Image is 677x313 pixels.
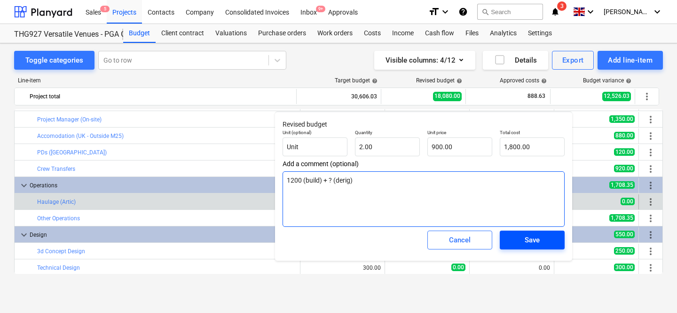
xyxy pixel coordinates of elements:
span: 880.00 [614,132,635,139]
a: Valuations [210,24,252,43]
div: Target budget [335,77,378,84]
i: keyboard_arrow_down [585,6,596,17]
span: 300.00 [614,264,635,271]
span: 550.00 [614,231,635,238]
span: More actions [641,91,653,102]
span: More actions [645,196,656,208]
button: Export [552,51,594,70]
span: 250.00 [614,247,635,255]
a: Budget [123,24,156,43]
span: [PERSON_NAME] [604,8,651,16]
span: Add a comment (optional) [283,160,565,168]
a: Client contract [156,24,210,43]
button: Cancel [427,231,492,249]
div: Approved costs [500,77,547,84]
div: THG927 Versatile Venues - PGA Golf 2025 [14,30,112,40]
a: Haulage (Artic) [37,199,76,205]
span: 888.63 [527,92,546,100]
span: 3 [557,1,567,11]
div: Details [494,54,537,66]
div: 0.00 [473,265,550,271]
a: Settings [522,24,558,43]
div: Purchase orders [252,24,312,43]
div: Save [525,234,540,246]
p: Unit (optional) [283,129,347,137]
span: More actions [645,130,656,142]
span: 0.00 [621,198,635,205]
span: More actions [645,180,656,191]
p: Total cost [500,129,565,137]
p: Revised budget [283,120,565,129]
a: Crew Transfers [37,166,75,172]
button: Add line-item [598,51,663,70]
a: Files [460,24,484,43]
span: 1,708.35 [609,181,635,189]
a: Analytics [484,24,522,43]
span: More actions [645,147,656,158]
div: Export [562,54,584,66]
a: Other Operations [37,215,80,222]
i: keyboard_arrow_down [652,6,663,17]
span: help [624,78,631,84]
span: 0.00 [451,264,465,271]
span: More actions [645,229,656,241]
a: Income [386,24,419,43]
span: More actions [645,114,656,125]
span: 18,080.00 [433,92,462,101]
span: 120.00 [614,148,635,156]
div: 30,606.03 [300,89,377,104]
div: Cancel [449,234,471,246]
a: Project Manager (On-site) [37,116,102,123]
div: Line-item [14,77,297,84]
a: Cash flow [419,24,460,43]
span: 1,350.00 [609,115,635,123]
div: Visible columns : 4/12 [386,54,464,66]
a: 3d Concept Design [37,248,85,255]
a: Technical Design [37,265,80,271]
textarea: 1200 (build) + ? (derig) [283,171,565,227]
i: format_size [428,6,440,17]
span: More actions [645,262,656,273]
div: Operations [30,178,296,193]
div: Budget variance [583,77,631,84]
span: keyboard_arrow_down [18,180,30,191]
i: notifications [551,6,560,17]
span: help [539,78,547,84]
button: Visible columns:4/12 [374,51,475,70]
span: help [455,78,462,84]
span: 12,526.03 [602,92,631,101]
div: Revised budget [416,77,462,84]
p: Quantity [355,129,420,137]
a: PDs ([GEOGRAPHIC_DATA]) [37,149,107,156]
span: More actions [645,163,656,175]
span: 9+ [316,6,325,12]
span: keyboard_arrow_down [18,229,30,241]
div: Work orders [312,24,358,43]
div: Project total [30,89,292,104]
i: keyboard_arrow_down [440,6,451,17]
span: 1,708.35 [609,214,635,222]
span: search [481,8,489,16]
div: Toggle categories [25,54,83,66]
button: Details [483,51,548,70]
a: Costs [358,24,386,43]
button: Search [477,4,543,20]
div: Design [30,227,296,242]
span: 5 [100,6,110,12]
span: help [370,78,378,84]
div: Add line-item [608,54,653,66]
div: 300.00 [363,265,381,271]
span: 920.00 [614,165,635,172]
button: Toggle categories [14,51,94,70]
span: More actions [645,246,656,257]
i: Knowledge base [458,6,468,17]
